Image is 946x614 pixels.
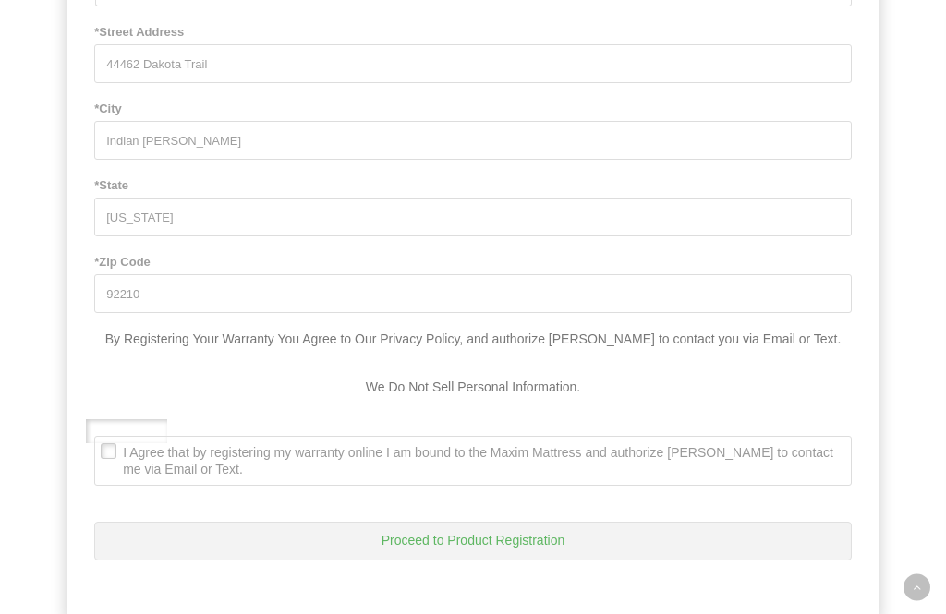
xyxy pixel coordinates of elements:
[94,97,852,121] span: *City
[86,419,167,443] a: Privacy Policy
[94,20,852,44] span: *Street Address
[94,250,852,274] span: *Zip Code
[904,574,930,601] a: Back to top
[94,413,852,437] span: .
[94,522,852,560] button: Proceed to Product Registration
[101,443,116,459] a: .
[94,174,852,198] span: *State
[94,327,852,399] div: By Registering Your Warranty You Agree to Our Privacy Policy, and authorize [PERSON_NAME] to cont...
[95,444,840,477] span: I Agree that by registering my warranty online I am bound to the Maxim Mattress and authorize [PE...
